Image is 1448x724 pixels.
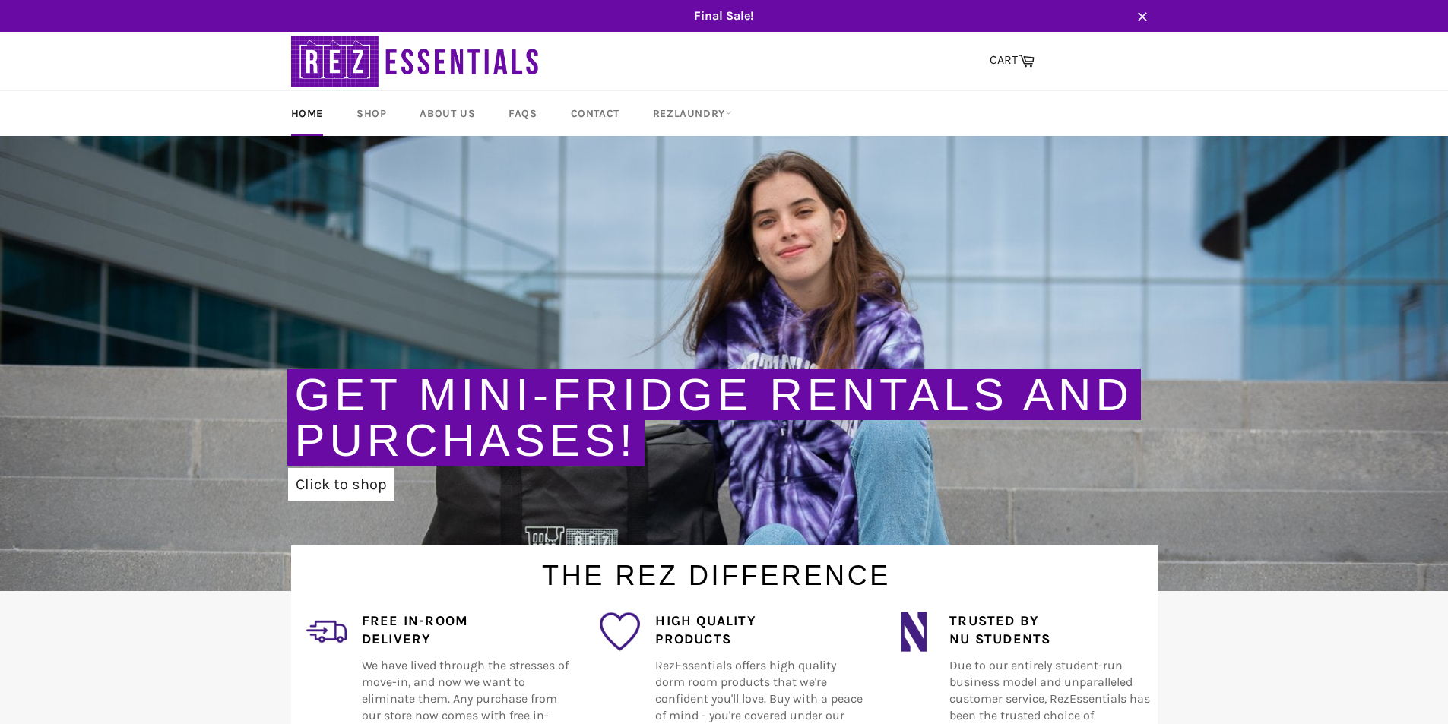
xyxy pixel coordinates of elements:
[556,91,635,136] a: Contact
[276,91,338,136] a: Home
[288,468,394,501] a: Click to shop
[655,612,863,650] h4: High Quality Products
[291,32,542,90] img: RezEssentials
[276,545,1158,595] h1: The Rez Difference
[949,612,1157,650] h4: Trusted by NU Students
[493,91,552,136] a: FAQs
[362,612,569,650] h4: Free In-Room Delivery
[306,612,347,652] img: delivery_2.png
[295,369,1133,466] a: Get Mini-Fridge Rentals and Purchases!
[982,45,1042,77] a: CART
[276,8,1173,24] span: Final Sale!
[638,91,747,136] a: RezLaundry
[341,91,401,136] a: Shop
[404,91,490,136] a: About Us
[894,612,934,652] img: northwestern_wildcats_tiny.png
[600,612,640,652] img: favorite_1.png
